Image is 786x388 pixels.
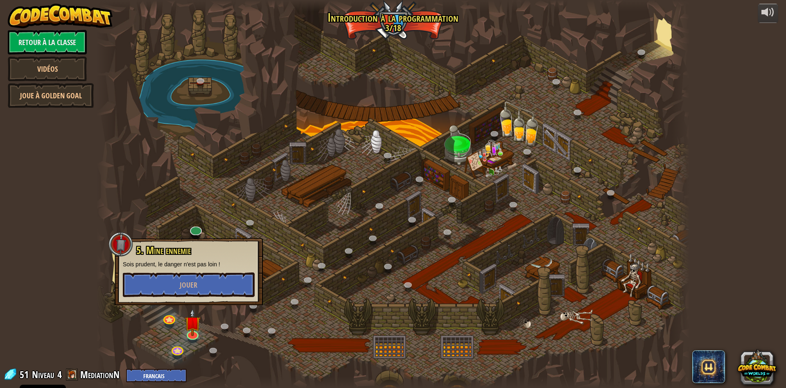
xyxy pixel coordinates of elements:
[123,260,255,268] p: Sois prudent, le danger n'est pas loin !
[758,4,778,23] button: Ajuster le volume
[136,243,191,257] span: 5. Mine ennemie
[8,57,87,81] a: Vidéos
[57,368,62,381] span: 4
[32,368,54,381] span: Niveau
[8,4,113,28] img: CodeCombat - Learn how to code by playing a game
[8,83,94,108] a: Joue à Golden Goal
[185,309,201,336] img: level-banner-unstarted.png
[123,272,255,297] button: Jouer
[80,368,122,381] a: MediationN
[180,280,197,290] span: Jouer
[8,30,87,54] a: Retour à la Classe
[20,368,31,381] span: 51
